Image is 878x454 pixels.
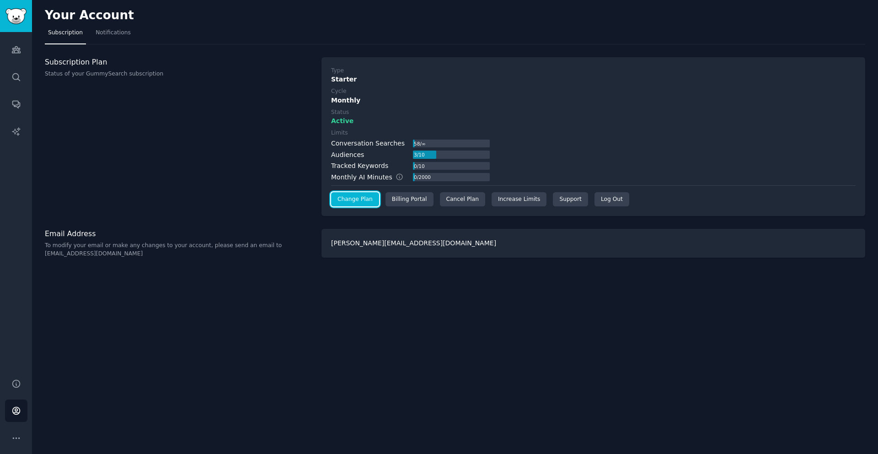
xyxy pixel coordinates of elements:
[331,161,388,171] div: Tracked Keywords
[331,192,379,207] a: Change Plan
[413,151,425,159] div: 3 / 10
[331,87,346,96] div: Cycle
[413,162,425,170] div: 0 / 10
[385,192,434,207] div: Billing Portal
[440,192,485,207] div: Cancel Plan
[492,192,547,207] a: Increase Limits
[331,96,856,105] div: Monthly
[413,140,426,148] div: 58 / ∞
[45,8,134,23] h2: Your Account
[331,116,353,126] span: Active
[92,26,134,44] a: Notifications
[48,29,83,37] span: Subscription
[321,229,865,258] div: [PERSON_NAME][EMAIL_ADDRESS][DOMAIN_NAME]
[594,192,629,207] div: Log Out
[45,57,312,67] h3: Subscription Plan
[331,108,349,117] div: Status
[331,75,856,84] div: Starter
[45,229,312,238] h3: Email Address
[96,29,131,37] span: Notifications
[45,242,312,258] p: To modify your email or make any changes to your account, please send an email to [EMAIL_ADDRESS]...
[413,173,431,181] div: 0 / 2000
[331,173,413,182] div: Monthly AI Minutes
[331,150,364,160] div: Audiences
[331,129,348,137] div: Limits
[45,70,312,78] p: Status of your GummySearch subscription
[5,8,27,24] img: GummySearch logo
[45,26,86,44] a: Subscription
[331,67,344,75] div: Type
[331,139,405,148] div: Conversation Searches
[553,192,588,207] a: Support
